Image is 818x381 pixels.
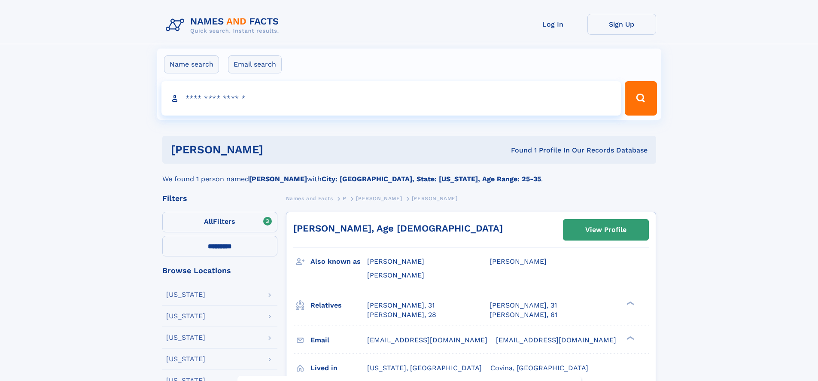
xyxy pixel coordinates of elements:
[412,195,458,201] span: [PERSON_NAME]
[166,356,205,363] div: [US_STATE]
[310,361,367,375] h3: Lived in
[310,333,367,347] h3: Email
[490,257,547,265] span: [PERSON_NAME]
[162,267,277,274] div: Browse Locations
[496,336,616,344] span: [EMAIL_ADDRESS][DOMAIN_NAME]
[367,301,435,310] a: [PERSON_NAME], 31
[166,291,205,298] div: [US_STATE]
[162,164,656,184] div: We found 1 person named with .
[356,195,402,201] span: [PERSON_NAME]
[322,175,541,183] b: City: [GEOGRAPHIC_DATA], State: [US_STATE], Age Range: 25-35
[624,335,635,341] div: ❯
[356,193,402,204] a: [PERSON_NAME]
[310,254,367,269] h3: Also known as
[367,257,424,265] span: [PERSON_NAME]
[367,336,487,344] span: [EMAIL_ADDRESS][DOMAIN_NAME]
[293,223,503,234] a: [PERSON_NAME], Age [DEMOGRAPHIC_DATA]
[162,14,286,37] img: Logo Names and Facts
[490,301,557,310] a: [PERSON_NAME], 31
[367,271,424,279] span: [PERSON_NAME]
[519,14,587,35] a: Log In
[171,144,387,155] h1: [PERSON_NAME]
[587,14,656,35] a: Sign Up
[367,364,482,372] span: [US_STATE], [GEOGRAPHIC_DATA]
[166,334,205,341] div: [US_STATE]
[343,195,347,201] span: P
[162,195,277,202] div: Filters
[204,217,213,226] span: All
[228,55,282,73] label: Email search
[164,55,219,73] label: Name search
[387,146,648,155] div: Found 1 Profile In Our Records Database
[286,193,333,204] a: Names and Facts
[625,81,657,116] button: Search Button
[585,220,626,240] div: View Profile
[343,193,347,204] a: P
[367,310,436,320] a: [PERSON_NAME], 28
[624,300,635,306] div: ❯
[166,313,205,320] div: [US_STATE]
[249,175,307,183] b: [PERSON_NAME]
[310,298,367,313] h3: Relatives
[490,310,557,320] a: [PERSON_NAME], 61
[490,364,588,372] span: Covina, [GEOGRAPHIC_DATA]
[162,212,277,232] label: Filters
[161,81,621,116] input: search input
[563,219,648,240] a: View Profile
